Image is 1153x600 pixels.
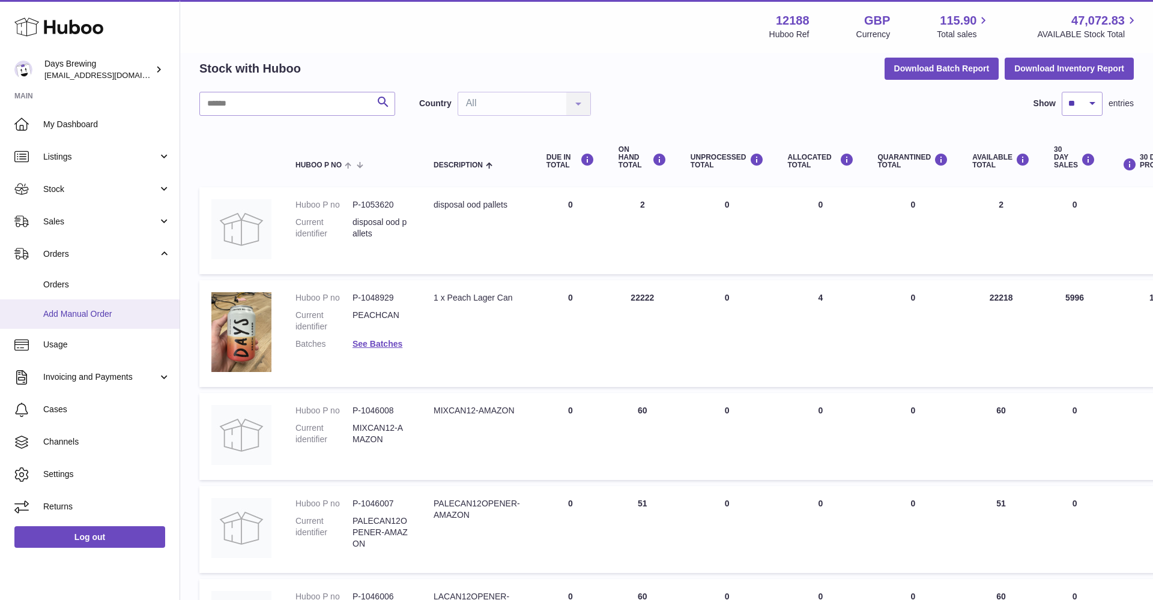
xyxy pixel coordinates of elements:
[44,58,153,81] div: Days Brewing
[199,61,301,77] h2: Stock with Huboo
[1033,98,1056,109] label: Show
[295,310,353,332] dt: Current identifier
[910,406,915,415] span: 0
[937,13,990,40] a: 115.90 Total sales
[960,486,1042,573] td: 51
[776,393,866,480] td: 0
[619,146,667,170] div: ON HAND Total
[295,338,353,350] dt: Batches
[769,29,810,40] div: Huboo Ref
[211,498,271,558] img: product image
[353,515,410,550] dd: PALECAN12OPENER-AMAZON
[434,405,522,416] div: MIXCAN12-AMAZON
[1037,29,1139,40] span: AVAILABLE Stock Total
[1037,13,1139,40] a: 47,072.83 AVAILABLE Stock Total
[211,405,271,465] img: product image
[43,248,158,260] span: Orders
[43,404,171,415] span: Cases
[972,153,1030,169] div: AVAILABLE Total
[353,405,410,416] dd: P-1046008
[43,501,171,512] span: Returns
[878,153,949,169] div: QUARANTINED Total
[910,499,915,508] span: 0
[937,29,990,40] span: Total sales
[679,393,776,480] td: 0
[607,393,679,480] td: 60
[434,199,522,211] div: disposal ood pallets
[295,498,353,509] dt: Huboo P no
[856,29,891,40] div: Currency
[885,58,999,79] button: Download Batch Report
[353,292,410,304] dd: P-1048929
[295,422,353,445] dt: Current identifier
[353,217,410,239] dd: disposal ood pallets
[776,13,810,29] strong: 12188
[295,217,353,239] dt: Current identifier
[295,292,353,304] dt: Huboo P no
[1109,98,1134,109] span: entries
[960,280,1042,387] td: 22218
[1071,13,1125,29] span: 47,072.83
[776,187,866,274] td: 0
[14,61,32,79] img: victoria@daysbrewing.com
[1042,280,1107,387] td: 5996
[910,200,915,209] span: 0
[14,526,165,548] a: Log out
[864,13,890,29] strong: GBP
[1042,393,1107,480] td: 0
[434,161,483,169] span: Description
[534,486,607,573] td: 0
[211,199,271,259] img: product image
[607,280,679,387] td: 22222
[353,199,410,211] dd: P-1053620
[940,13,976,29] span: 115.90
[534,187,607,274] td: 0
[776,486,866,573] td: 0
[43,184,158,195] span: Stock
[679,280,776,387] td: 0
[910,293,915,302] span: 0
[534,280,607,387] td: 0
[534,393,607,480] td: 0
[1005,58,1134,79] button: Download Inventory Report
[295,405,353,416] dt: Huboo P no
[679,486,776,573] td: 0
[43,436,171,448] span: Channels
[1042,187,1107,274] td: 0
[353,339,402,349] a: See Batches
[607,486,679,573] td: 51
[434,498,522,521] div: PALECAN12OPENER-AMAZON
[43,469,171,480] span: Settings
[419,98,452,109] label: Country
[788,153,854,169] div: ALLOCATED Total
[353,498,410,509] dd: P-1046007
[295,199,353,211] dt: Huboo P no
[43,279,171,290] span: Orders
[43,308,171,320] span: Add Manual Order
[546,153,595,169] div: DUE IN TOTAL
[691,153,764,169] div: UNPROCESSED Total
[960,187,1042,274] td: 2
[960,393,1042,480] td: 60
[43,339,171,350] span: Usage
[43,119,171,130] span: My Dashboard
[1042,486,1107,573] td: 0
[43,371,158,383] span: Invoicing and Payments
[43,216,158,227] span: Sales
[211,292,271,372] img: product image
[353,310,410,332] dd: PEACHCAN
[776,280,866,387] td: 4
[43,151,158,163] span: Listings
[295,161,342,169] span: Huboo P no
[679,187,776,274] td: 0
[295,515,353,550] dt: Current identifier
[434,292,522,304] div: 1 x Peach Lager Can
[607,187,679,274] td: 2
[353,422,410,445] dd: MIXCAN12-AMAZON
[1054,146,1095,170] div: 30 DAY SALES
[44,70,177,80] span: [EMAIL_ADDRESS][DOMAIN_NAME]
